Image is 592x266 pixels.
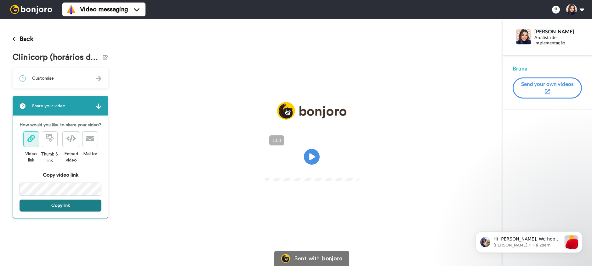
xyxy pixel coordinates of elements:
span: Video messaging [80,5,128,14]
button: Send your own videos [513,77,582,99]
span: 1 [20,75,26,82]
div: bonjoro [322,256,342,261]
p: How would you like to share your video? [20,122,101,128]
img: Full screen [347,167,353,173]
img: Profile Image [516,29,531,44]
div: Copy video link [20,171,101,179]
img: logo_full.png [277,102,346,120]
div: Sent with [294,256,320,261]
button: Copy link [20,200,101,212]
span: Clinicorp (horários diferentes por procedimento) [13,53,103,62]
img: bj-logo-header-white.svg [8,5,55,14]
img: arrow.svg [96,76,101,81]
span: Share your video [32,103,65,109]
div: Thumb & link [39,151,60,164]
div: Analista de Implementação [534,35,582,46]
img: Bonjoro Logo [281,254,290,263]
div: Embed video [60,151,82,163]
div: 1Customise [13,68,108,88]
div: Bruna [513,65,582,72]
span: 2 [20,103,26,109]
a: Bonjoro LogoSent withbonjoro [274,251,349,266]
div: [PERSON_NAME] [534,28,582,34]
img: arrow.svg [96,104,101,109]
img: vm-color.svg [66,4,76,14]
button: Back [13,31,33,47]
span: Customise [32,75,54,82]
div: Mailto: [82,151,98,157]
iframe: Intercom notifications mensagem [466,219,592,263]
div: Video link [23,151,39,163]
